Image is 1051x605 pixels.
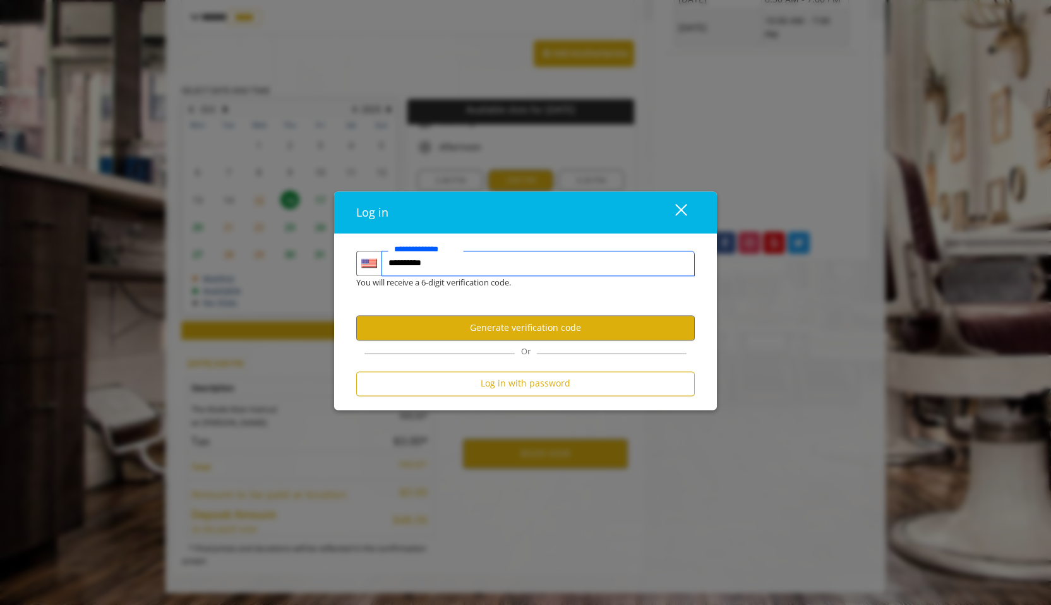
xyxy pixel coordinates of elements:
button: Generate verification code [356,316,695,340]
div: Country [356,251,381,276]
div: You will receive a 6-digit verification code. [347,276,685,289]
button: Log in with password [356,371,695,396]
div: close dialog [661,203,686,222]
span: Or [515,345,537,357]
span: Log in [356,205,388,220]
button: close dialog [652,200,695,225]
